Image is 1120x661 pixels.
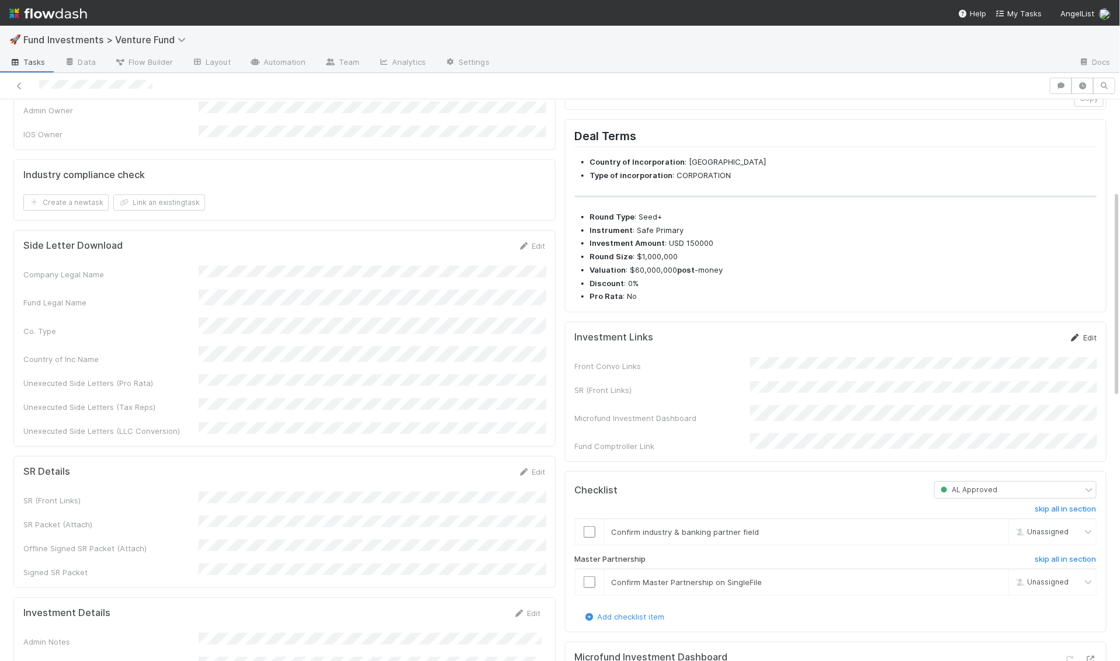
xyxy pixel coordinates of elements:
a: Add checklist item [584,612,665,621]
div: Unexecuted Side Letters (Pro Rata) [23,377,199,389]
span: Flow Builder [115,56,173,68]
button: Link an existingtask [113,194,205,211]
a: skip all in section [1035,555,1097,569]
div: Fund Comptroller Link [575,440,750,452]
a: Edit [518,241,546,251]
strong: Valuation [590,265,626,274]
li: : Seed+ [590,211,1097,223]
h5: Side Letter Download [23,240,123,252]
li: : No [590,291,1097,302]
div: Company Legal Name [23,269,199,280]
a: My Tasks [996,8,1042,19]
h5: Investment Links [575,332,654,343]
a: Layout [182,54,240,72]
li: : 0% [590,278,1097,290]
span: AngelList [1060,9,1094,18]
a: skip all in section [1035,505,1097,519]
div: IOS Owner [23,128,199,140]
a: Data [55,54,105,72]
span: 🚀 [9,34,21,44]
li: : CORPORATION [590,170,1097,182]
strong: Investment Amount [590,238,665,248]
div: Unexecuted Side Letters (Tax Reps) [23,401,199,413]
strong: Discount [590,279,625,288]
span: Confirm industry & banking partner field [612,527,760,537]
li: : Safe Primary [590,225,1097,236]
span: My Tasks [996,9,1042,18]
h2: Deal Terms [575,129,1097,147]
strong: Country of Incorporation [590,157,685,166]
button: Copy [1074,91,1104,107]
div: Signed SR Packet [23,566,199,578]
strong: post [678,265,695,274]
strong: Type of incorporation [590,171,673,180]
span: Unassigned [1013,528,1069,537]
img: logo-inverted-e16ddd16eac7371096b0.svg [9,4,87,23]
h5: Investment Details [23,607,110,619]
a: Edit [1069,333,1097,342]
a: Flow Builder [105,54,182,72]
a: Automation [240,54,315,72]
a: Docs [1069,54,1120,72]
div: SR (Front Links) [23,495,199,506]
span: Tasks [9,56,46,68]
div: Front Convo Links [575,360,750,372]
a: Analytics [369,54,435,72]
h6: Master Partnership [575,555,646,564]
div: Offline Signed SR Packet (Attach) [23,542,199,554]
h6: skip all in section [1035,555,1097,564]
strong: Round Type [590,212,635,221]
span: Confirm Master Partnership on SingleFile [612,577,762,587]
div: Help [958,8,986,19]
h5: SR Details [23,466,70,478]
div: Admin Notes [23,636,199,648]
button: Create a newtask [23,194,109,211]
img: avatar_041b9f3e-9684-4023-b9b7-2f10de55285d.png [1099,8,1111,20]
strong: Instrument [590,225,633,235]
div: Unexecuted Side Letters (LLC Conversion) [23,425,199,437]
div: Country of Inc Name [23,353,199,365]
a: Settings [435,54,499,72]
span: Unassigned [1013,577,1069,586]
div: Microfund Investment Dashboard [575,412,750,424]
div: SR (Front Links) [575,384,750,396]
li: : $60,000,000 -money [590,265,1097,276]
li: : $1,000,000 [590,251,1097,263]
span: AL Approved [938,486,997,495]
strong: Pro Rata [590,291,623,301]
h6: skip all in section [1035,505,1097,514]
span: Fund Investments > Venture Fund [23,34,192,46]
div: Admin Owner [23,105,199,116]
div: Co. Type [23,325,199,337]
a: Edit [518,467,546,476]
a: Team [315,54,369,72]
h5: Industry compliance check [23,169,145,181]
div: Fund Legal Name [23,297,199,308]
a: Edit [514,608,541,618]
strong: Round Size [590,252,633,261]
li: : USD 150000 [590,238,1097,249]
div: SR Packet (Attach) [23,519,199,530]
li: : [GEOGRAPHIC_DATA] [590,156,1097,168]
h5: Checklist [575,485,618,496]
